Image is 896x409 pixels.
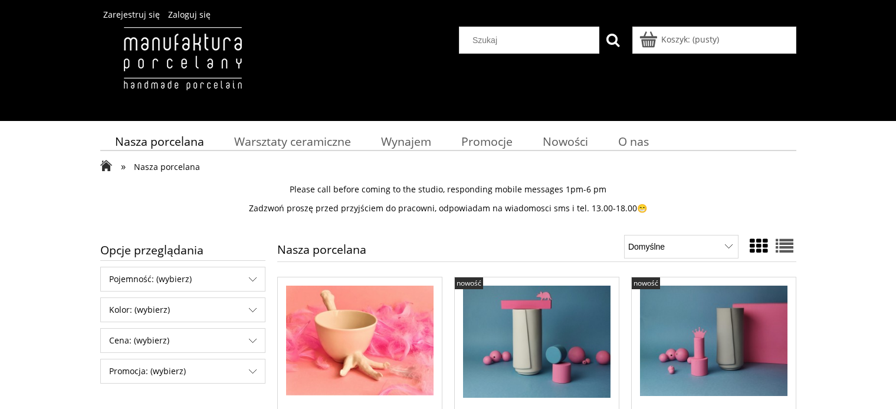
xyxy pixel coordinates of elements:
img: Kurza Łapka - biała [286,286,434,396]
div: Filtruj [100,328,265,353]
span: Promocje [461,133,513,149]
span: nowość [634,278,658,288]
a: Produkty w koszyku 0. Przejdź do koszyka [641,34,719,45]
p: Zadzwoń proszę przed przyjściem do pracowni, odpowiadam na wiadomosci sms i tel. 13.00-18.00😁 [100,203,796,214]
span: Warsztaty ceramiczne [234,133,351,149]
div: Filtruj [100,267,265,292]
span: Nowości [543,133,588,149]
span: Wynajem [381,133,431,149]
a: Promocje [446,130,527,153]
h1: Nasza porcelana [277,244,366,261]
span: Koszyk: [661,34,690,45]
a: Wynajem [366,130,446,153]
button: Szukaj [599,27,626,54]
span: Opcje przeglądania [100,240,265,260]
span: Pojemność: (wybierz) [101,267,265,291]
a: Nasza porcelana [100,130,219,153]
span: Cena: (wybierz) [101,329,265,352]
a: Widok pełny [776,234,793,258]
span: » [121,159,126,173]
img: Wrap Cup XL - biały [463,286,611,398]
a: Zaloguj się [168,9,211,20]
a: Zarejestruj się [103,9,160,20]
a: Widok ze zdjęciem [750,234,767,258]
div: Filtruj [100,297,265,322]
span: Nasza porcelana [134,161,200,172]
a: O nas [603,130,664,153]
span: Nasza porcelana [115,133,204,149]
span: O nas [618,133,649,149]
a: Nowości [527,130,603,153]
p: Please call before coming to the studio, responding mobile messages 1pm-6 pm [100,184,796,195]
span: nowość [457,278,481,288]
input: Szukaj w sklepie [464,27,599,53]
span: Kolor: (wybierz) [101,298,265,322]
span: Promocja: (wybierz) [101,359,265,383]
a: Warsztaty ceramiczne [219,130,366,153]
div: Filtruj [100,359,265,384]
select: Sortuj wg [624,235,738,259]
img: Wrap Cup XL - jasny szary [640,286,787,397]
img: Manufaktura Porcelany [100,27,265,115]
b: (pusty) [692,34,719,45]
